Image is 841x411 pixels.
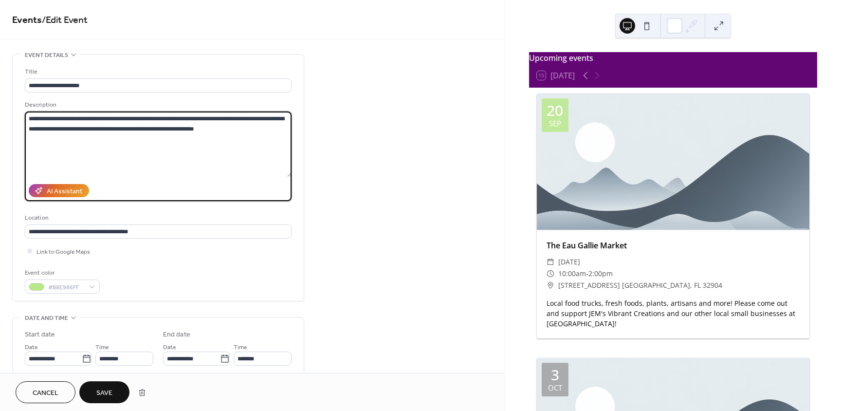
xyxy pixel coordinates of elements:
[95,342,109,353] span: Time
[12,11,42,30] a: Events
[48,282,84,293] span: #B8E986FF
[25,50,68,60] span: Event details
[25,342,38,353] span: Date
[547,103,563,118] div: 20
[551,368,559,382] div: 3
[547,268,554,280] div: ​
[25,268,98,278] div: Event color
[33,388,58,398] span: Cancel
[163,342,176,353] span: Date
[25,213,290,223] div: Location
[547,256,554,268] div: ​
[16,381,75,403] button: Cancel
[537,240,809,251] div: The Eau Gallie Market
[588,268,613,280] span: 2:00pm
[25,67,290,77] div: Title
[29,184,89,197] button: AI Assistant
[558,268,586,280] span: 10:00am
[558,280,722,291] span: [STREET_ADDRESS] [GEOGRAPHIC_DATA], FL 32904
[234,342,247,353] span: Time
[25,100,290,110] div: Description
[537,298,809,329] div: Local food trucks, fresh foods, plants, artisans and more! Please come out and support JEM's Vibr...
[25,313,68,323] span: Date and time
[547,280,554,291] div: ​
[549,120,561,127] div: Sep
[47,187,82,197] div: AI Assistant
[37,247,90,257] span: Link to Google Maps
[42,11,88,30] span: / Edit Event
[79,381,129,403] button: Save
[96,388,112,398] span: Save
[586,268,588,280] span: -
[163,330,190,340] div: End date
[529,52,817,64] div: Upcoming events
[558,256,580,268] span: [DATE]
[25,330,55,340] div: Start date
[548,384,562,392] div: Oct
